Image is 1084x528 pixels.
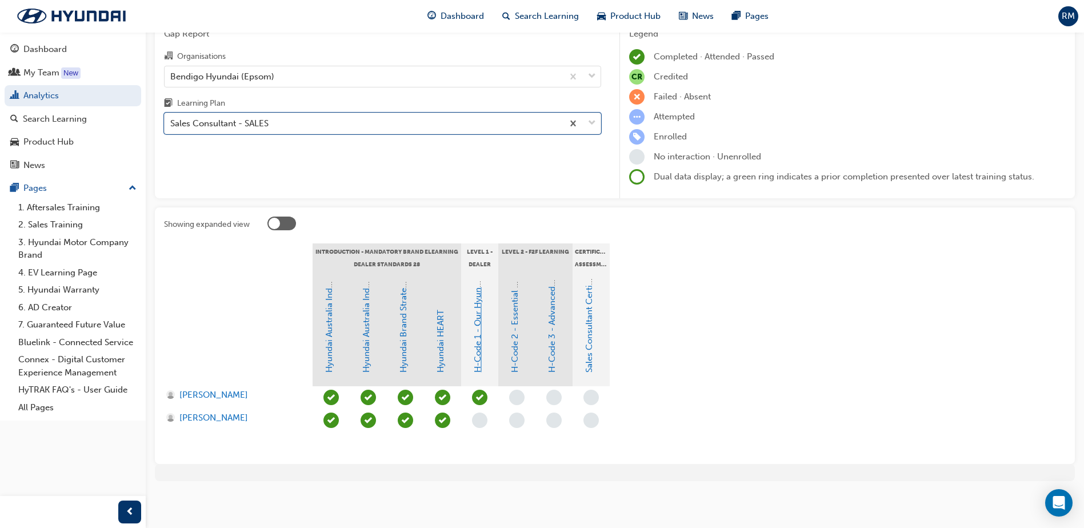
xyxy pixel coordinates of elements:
span: learningRecordVerb_ATTEMPT-icon [629,109,645,125]
div: Sales Consultant - SALES [170,117,269,130]
span: search-icon [10,114,18,125]
a: News [5,155,141,176]
span: learningRecordVerb_COMPLETE-icon [323,390,339,405]
div: Pages [23,182,47,195]
button: Pages [5,178,141,199]
a: Bluelink - Connected Service [14,334,141,351]
span: No interaction · Unenrolled [654,151,761,162]
div: Dashboard [23,43,67,56]
div: Bendigo Hyundai (Epsom) [170,70,274,83]
div: Open Intercom Messenger [1045,489,1073,517]
div: Certification Assessment [573,243,610,272]
a: Dashboard [5,39,141,60]
span: learningRecordVerb_NONE-icon [472,413,487,428]
a: 7. Guaranteed Future Value [14,316,141,334]
a: Search Learning [5,109,141,130]
span: learningRecordVerb_ATTEND-icon [472,390,487,405]
a: pages-iconPages [723,5,778,28]
a: news-iconNews [670,5,723,28]
img: Trak [6,4,137,28]
a: guage-iconDashboard [418,5,493,28]
span: down-icon [588,69,596,84]
div: Learning Plan [177,98,225,109]
span: learningRecordVerb_NONE-icon [546,413,562,428]
div: Level 2 - F2F Learning [498,243,573,272]
a: 1. Aftersales Training [14,199,141,217]
span: Failed · Absent [654,91,711,102]
span: people-icon [10,68,19,78]
span: Credited [654,71,688,82]
div: Showing expanded view [164,219,250,230]
a: 3. Hyundai Motor Company Brand [14,234,141,264]
span: Pages [745,10,769,23]
a: 6. AD Creator [14,299,141,317]
span: prev-icon [126,505,134,519]
span: chart-icon [10,91,19,101]
a: 4. EV Learning Page [14,264,141,282]
span: Dashboard [441,10,484,23]
span: learningRecordVerb_NONE-icon [509,413,525,428]
span: News [692,10,714,23]
div: Search Learning [23,113,87,126]
div: Introduction - Mandatory Brand eLearning Dealer Standards 28 [313,243,461,272]
div: Legend [629,27,1066,41]
span: [PERSON_NAME] [179,389,248,402]
a: Sales Consultant Certification Assessment [584,207,594,373]
div: Organisations [177,51,226,62]
span: news-icon [679,9,687,23]
a: search-iconSearch Learning [493,5,588,28]
span: guage-icon [427,9,436,23]
span: learningRecordVerb_NONE-icon [583,390,599,405]
a: [PERSON_NAME] [166,411,302,425]
a: [PERSON_NAME] [166,389,302,402]
a: 2. Sales Training [14,216,141,234]
span: news-icon [10,161,19,171]
span: learningRecordVerb_COMPLETE-icon [435,413,450,428]
span: pages-icon [732,9,741,23]
div: Tooltip anchor [61,67,81,79]
span: Enrolled [654,131,687,142]
a: Hyundai HEART [435,310,446,373]
span: down-icon [588,116,596,131]
span: learningRecordVerb_COMPLETE-icon [398,413,413,428]
a: Connex - Digital Customer Experience Management [14,351,141,381]
span: Search Learning [515,10,579,23]
span: car-icon [597,9,606,23]
a: All Pages [14,399,141,417]
a: H-Code 3 - Advanced Communication [547,219,557,373]
span: learningRecordVerb_COMPLETE-icon [629,49,645,65]
a: 5. Hyundai Warranty [14,281,141,299]
span: [PERSON_NAME] [179,411,248,425]
span: Completed · Attended · Passed [654,51,774,62]
span: learningRecordVerb_NONE-icon [583,413,599,428]
div: Level 1 - Dealer Standards 26 - Mandatory Sales Consultant Training [461,243,498,272]
button: RM [1058,6,1078,26]
div: Product Hub [23,135,74,149]
a: HyTRAK FAQ's - User Guide [14,381,141,399]
span: learningplan-icon [164,99,173,109]
span: search-icon [502,9,510,23]
span: up-icon [129,181,137,196]
span: learningRecordVerb_ENROLL-icon [629,129,645,145]
span: learningRecordVerb_NONE-icon [629,149,645,165]
span: learningRecordVerb_COMPLETE-icon [398,390,413,405]
span: learningRecordVerb_COMPLETE-icon [323,413,339,428]
span: learningRecordVerb_COMPLETE-icon [361,390,376,405]
span: learningRecordVerb_NONE-icon [509,390,525,405]
span: Product Hub [610,10,661,23]
span: null-icon [629,69,645,85]
div: News [23,159,45,172]
span: car-icon [10,137,19,147]
span: organisation-icon [164,51,173,62]
a: car-iconProduct Hub [588,5,670,28]
span: guage-icon [10,45,19,55]
span: pages-icon [10,183,19,194]
span: learningRecordVerb_COMPLETE-icon [361,413,376,428]
span: learningRecordVerb_COMPLETE-icon [435,390,450,405]
a: H-Code 2 - Essential Sales Skills [510,246,520,373]
span: learningRecordVerb_FAIL-icon [629,89,645,105]
span: RM [1062,10,1075,23]
span: Gap Report [164,27,601,41]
